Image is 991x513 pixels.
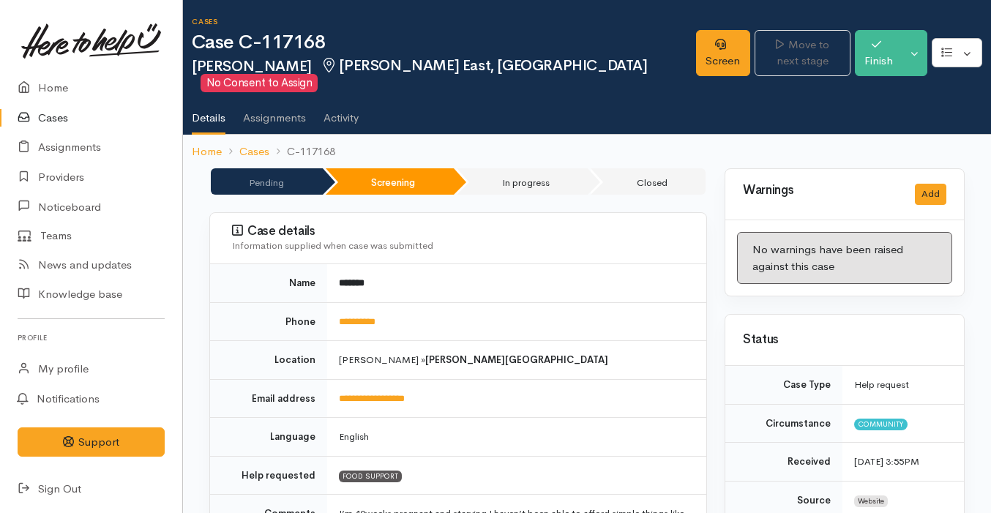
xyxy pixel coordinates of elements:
a: Details [192,92,225,135]
span: [PERSON_NAME] » [339,353,608,366]
h3: Status [743,333,946,347]
td: Help requested [210,456,327,495]
a: Cases [239,143,269,160]
li: C-117168 [269,143,335,160]
li: Closed [591,168,706,195]
li: Pending [211,168,323,195]
time: [DATE] 3:55PM [854,455,919,468]
h6: Cases [192,18,696,26]
h3: Case details [232,224,689,239]
div: No warnings have been raised against this case [737,232,952,284]
td: Name [210,264,327,302]
h6: Profile [18,328,165,348]
a: Home [192,143,222,160]
li: In progress [457,168,588,195]
td: Circumstance [725,404,842,443]
button: Support [18,427,165,457]
b: [PERSON_NAME][GEOGRAPHIC_DATA] [425,353,608,366]
td: Email address [210,379,327,418]
td: Phone [210,302,327,341]
li: Screening [326,168,454,195]
td: Received [725,443,842,482]
button: Finish [855,30,902,76]
h2: [PERSON_NAME] [192,58,696,93]
a: Move to next stage [755,30,850,76]
h3: Warnings [743,184,897,198]
span: FOOD SUPPORT [339,471,402,482]
span: No Consent to Assign [201,74,318,92]
nav: breadcrumb [183,135,991,169]
a: Activity [324,92,359,133]
td: Language [210,418,327,457]
td: Case Type [725,366,842,404]
a: Assignments [243,92,306,133]
a: Screen [696,30,750,76]
span: Community [854,419,908,430]
span: Website [854,495,888,507]
td: Help request [842,366,964,404]
button: Add [915,184,946,205]
div: Information supplied when case was submitted [232,239,689,253]
span: [PERSON_NAME] East, [GEOGRAPHIC_DATA] [321,56,648,75]
td: Location [210,341,327,380]
td: English [327,418,706,457]
h1: Case C-117168 [192,32,696,53]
